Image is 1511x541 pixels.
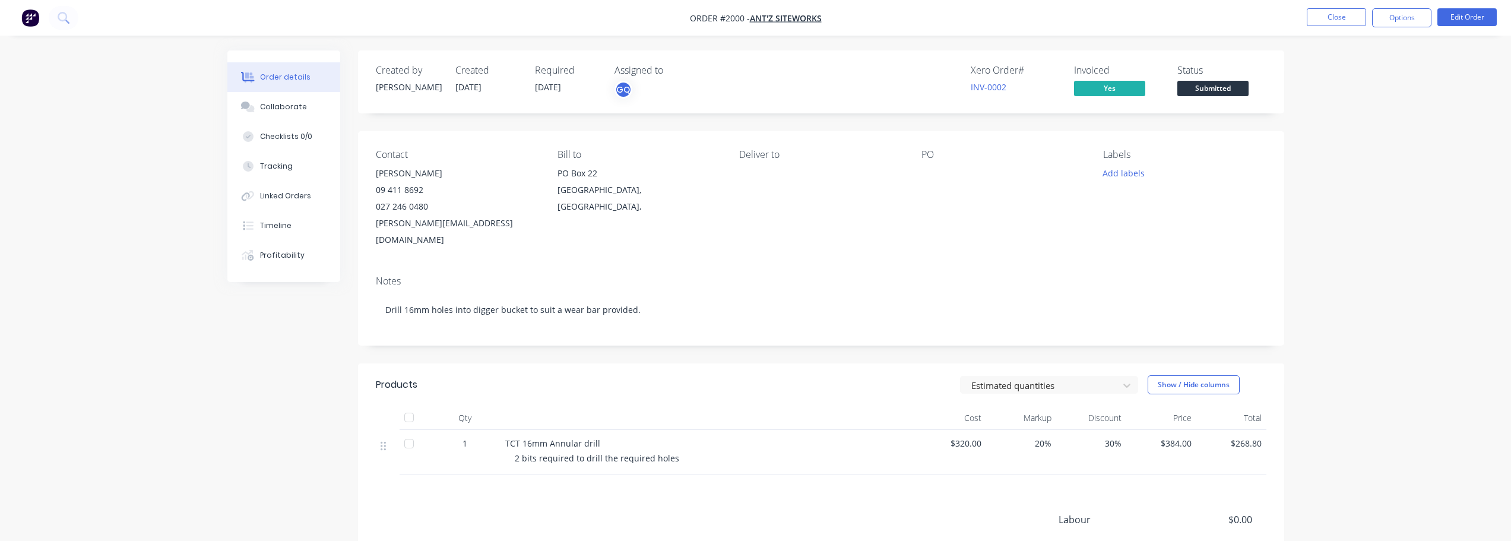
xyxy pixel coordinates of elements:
[1148,375,1240,394] button: Show / Hide columns
[515,453,679,464] span: 2 bits required to drill the required holes
[260,220,292,231] div: Timeline
[227,211,340,241] button: Timeline
[690,12,750,24] span: Order #2000 -
[535,65,600,76] div: Required
[1097,165,1151,181] button: Add labels
[1103,149,1266,160] div: Labels
[1177,81,1249,99] button: Submitted
[463,437,467,450] span: 1
[971,81,1006,93] a: INV-0002
[227,181,340,211] button: Linked Orders
[1074,65,1163,76] div: Invoiced
[739,149,902,160] div: Deliver to
[535,81,561,93] span: [DATE]
[376,165,538,248] div: [PERSON_NAME]09 411 8692027 246 0480[PERSON_NAME][EMAIL_ADDRESS][DOMAIN_NAME]
[1437,8,1497,26] button: Edit Order
[1059,512,1164,527] span: Labour
[21,9,39,27] img: Factory
[614,81,632,99] button: GQ
[750,12,822,24] a: Ant'z Siteworks
[1131,437,1192,450] span: $384.00
[1074,81,1145,96] span: Yes
[1201,437,1262,450] span: $268.80
[1056,406,1126,430] div: Discount
[376,378,417,392] div: Products
[429,406,501,430] div: Qty
[1307,8,1366,26] button: Close
[916,406,986,430] div: Cost
[991,437,1051,450] span: 20%
[376,81,441,93] div: [PERSON_NAME]
[227,151,340,181] button: Tracking
[376,215,538,248] div: [PERSON_NAME][EMAIL_ADDRESS][DOMAIN_NAME]
[227,62,340,92] button: Order details
[227,241,340,270] button: Profitability
[376,198,538,215] div: 027 246 0480
[557,182,720,215] div: [GEOGRAPHIC_DATA], [GEOGRAPHIC_DATA],
[1177,65,1266,76] div: Status
[376,165,538,182] div: [PERSON_NAME]
[971,65,1060,76] div: Xero Order #
[260,102,307,112] div: Collaborate
[260,191,311,201] div: Linked Orders
[227,122,340,151] button: Checklists 0/0
[1196,406,1266,430] div: Total
[1126,406,1196,430] div: Price
[260,72,311,83] div: Order details
[1164,512,1252,527] span: $0.00
[260,131,312,142] div: Checklists 0/0
[921,437,981,450] span: $320.00
[1177,81,1249,96] span: Submitted
[455,65,521,76] div: Created
[1372,8,1431,27] button: Options
[227,92,340,122] button: Collaborate
[557,165,720,182] div: PO Box 22
[505,438,600,449] span: TCT 16mm Annular drill
[921,149,1084,160] div: PO
[986,406,1056,430] div: Markup
[557,149,720,160] div: Bill to
[557,165,720,215] div: PO Box 22[GEOGRAPHIC_DATA], [GEOGRAPHIC_DATA],
[1061,437,1122,450] span: 30 %
[260,250,305,261] div: Profitability
[260,161,293,172] div: Tracking
[376,292,1266,328] div: Drill 16mm holes into digger bucket to suit a wear bar provided.
[376,276,1266,287] div: Notes
[376,65,441,76] div: Created by
[376,182,538,198] div: 09 411 8692
[376,149,538,160] div: Contact
[455,81,482,93] span: [DATE]
[614,65,733,76] div: Assigned to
